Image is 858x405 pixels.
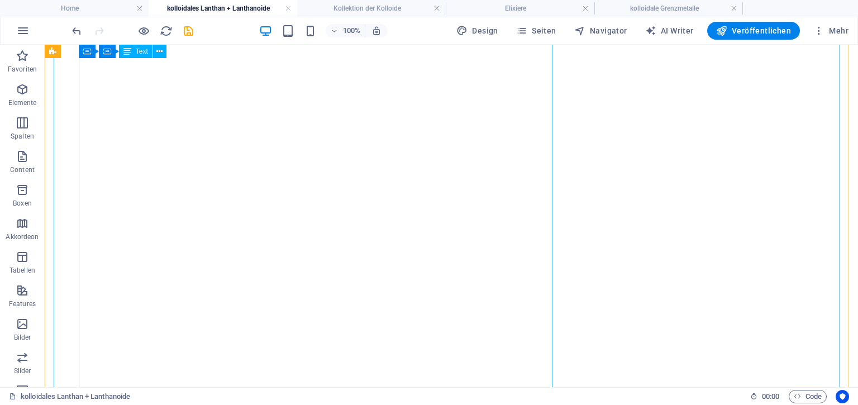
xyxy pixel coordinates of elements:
span: Veröffentlichen [716,25,791,36]
span: Code [794,390,822,403]
p: Features [9,299,36,308]
p: Bilder [14,333,31,342]
span: AI Writer [645,25,694,36]
button: Veröffentlichen [707,22,800,40]
h4: kolloidales Lanthan + Lanthanoide [149,2,297,15]
p: Tabellen [9,266,35,275]
span: Navigator [574,25,627,36]
button: Mehr [809,22,853,40]
span: 00 00 [762,390,779,403]
p: Boxen [13,199,32,208]
a: Klick, um Auswahl aufzuheben. Doppelklick öffnet Seitenverwaltung [9,390,130,403]
i: Save (Ctrl+S) [182,25,195,37]
button: Code [789,390,827,403]
i: Seite neu laden [160,25,173,37]
button: Design [452,22,503,40]
button: Usercentrics [836,390,849,403]
span: Text [136,48,148,55]
h4: Elixiere [446,2,594,15]
p: Content [10,165,35,174]
p: Akkordeon [6,232,39,241]
h4: Kollektion der Kolloide [297,2,446,15]
button: Navigator [570,22,632,40]
button: save [182,24,195,37]
span: Seiten [516,25,556,36]
h6: 100% [342,24,360,37]
span: : [770,392,771,401]
i: Bei Größenänderung Zoomstufe automatisch an das gewählte Gerät anpassen. [371,26,382,36]
p: Slider [14,366,31,375]
p: Favoriten [8,65,37,74]
span: Design [456,25,498,36]
p: Elemente [8,98,37,107]
i: Rückgängig: Text ändern (Strg+Z) [70,25,83,37]
p: Spalten [11,132,34,141]
button: reload [159,24,173,37]
button: 100% [326,24,365,37]
h4: kolloidale Grenzmetalle [594,2,743,15]
div: Design (Strg+Alt+Y) [452,22,503,40]
span: Mehr [813,25,849,36]
button: undo [70,24,83,37]
h6: Session-Zeit [750,390,780,403]
button: Seiten [512,22,561,40]
button: AI Writer [641,22,698,40]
